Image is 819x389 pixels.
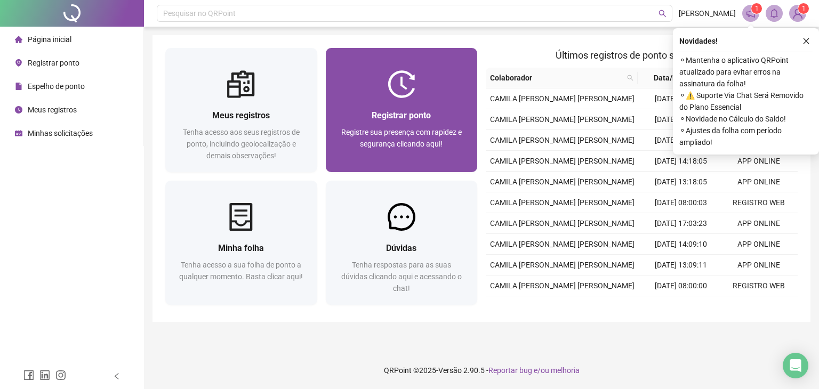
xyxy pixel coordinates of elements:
span: [PERSON_NAME] [679,7,736,19]
span: notification [746,9,756,18]
a: DúvidasTenha respostas para as suas dúvidas clicando aqui e acessando o chat! [326,181,478,305]
span: Espelho de ponto [28,82,85,91]
span: schedule [15,129,22,137]
div: Open Intercom Messenger [783,353,808,378]
span: ⚬ Mantenha o aplicativo QRPoint atualizado para evitar erros na assinatura da folha! [679,54,813,90]
span: CAMILA [PERSON_NAME] [PERSON_NAME] [490,177,635,186]
span: clock-circle [15,106,22,114]
span: Registrar ponto [28,59,79,67]
td: [DATE] 17:03:23 [642,213,720,234]
span: search [659,10,667,18]
span: Tenha acesso a sua folha de ponto a qualquer momento. Basta clicar aqui! [179,261,303,281]
td: [DATE] 13:09:11 [642,255,720,275]
span: instagram [55,370,66,380]
td: [DATE] 17:08:29 [642,130,720,151]
span: CAMILA [PERSON_NAME] [PERSON_NAME] [490,240,635,248]
span: file [15,83,22,90]
span: Reportar bug e/ou melhoria [488,366,580,375]
span: CAMILA [PERSON_NAME] [PERSON_NAME] [490,94,635,103]
span: Últimos registros de ponto sincronizados [556,50,728,61]
td: APP ONLINE [720,172,798,192]
td: REGISTRO WEB [720,192,798,213]
td: [DATE] 13:18:05 [642,172,720,192]
span: Meus registros [212,110,270,120]
th: Data/Hora [638,68,713,88]
span: Dúvidas [386,243,416,253]
span: search [625,70,636,86]
td: [DATE] 07:59:59 [642,109,720,130]
sup: 1 [751,3,762,14]
td: [DATE] 14:09:10 [642,234,720,255]
span: ⚬ Novidade no Cálculo do Saldo! [679,113,813,125]
span: linkedin [39,370,50,380]
td: [DATE] 14:18:05 [642,151,720,172]
td: APP ONLINE [720,151,798,172]
span: 1 [755,5,759,12]
span: ⚬ ⚠️ Suporte Via Chat Será Removido do Plano Essencial [679,90,813,113]
img: 72256 [790,5,806,21]
td: REGISTRO WEB [720,275,798,296]
span: Minhas solicitações [28,129,93,137]
td: [DATE] 17:00:08 [642,296,720,317]
td: [DATE] 13:03:06 [642,88,720,109]
td: APP ONLINE [720,213,798,234]
span: 1 [802,5,806,12]
span: Registrar ponto [372,110,431,120]
span: facebook [23,370,34,380]
span: Registre sua presença com rapidez e segurança clicando aqui! [341,128,462,148]
td: [DATE] 08:00:03 [642,192,720,213]
a: Minha folhaTenha acesso a sua folha de ponto a qualquer momento. Basta clicar aqui! [165,181,317,305]
span: Tenha respostas para as suas dúvidas clicando aqui e acessando o chat! [341,261,462,293]
span: home [15,36,22,43]
a: Registrar pontoRegistre sua presença com rapidez e segurança clicando aqui! [326,48,478,172]
a: Meus registrosTenha acesso aos seus registros de ponto, incluindo geolocalização e demais observa... [165,48,317,172]
sup: Atualize o seu contato no menu Meus Dados [798,3,809,14]
span: CAMILA [PERSON_NAME] [PERSON_NAME] [490,281,635,290]
span: CAMILA [PERSON_NAME] [PERSON_NAME] [490,198,635,207]
span: CAMILA [PERSON_NAME] [PERSON_NAME] [490,261,635,269]
span: search [627,75,633,81]
span: CAMILA [PERSON_NAME] [PERSON_NAME] [490,136,635,144]
span: Data/Hora [642,72,701,84]
span: ⚬ Ajustes da folha com período ampliado! [679,125,813,148]
span: CAMILA [PERSON_NAME] [PERSON_NAME] [490,157,635,165]
footer: QRPoint © 2025 - 2.90.5 - [144,352,819,389]
td: [DATE] 08:00:00 [642,275,720,296]
span: Página inicial [28,35,71,44]
span: Colaborador [490,72,623,84]
span: left [113,372,121,380]
td: APP ONLINE [720,234,798,255]
span: Novidades ! [679,35,718,47]
span: CAMILA [PERSON_NAME] [PERSON_NAME] [490,115,635,124]
td: REGISTRO WEB [720,296,798,317]
span: Meus registros [28,106,77,114]
span: bell [769,9,779,18]
span: Minha folha [218,243,264,253]
span: Tenha acesso aos seus registros de ponto, incluindo geolocalização e demais observações! [183,128,300,160]
span: CAMILA [PERSON_NAME] [PERSON_NAME] [490,219,635,228]
td: APP ONLINE [720,255,798,275]
span: environment [15,59,22,67]
span: Versão [438,366,462,375]
span: close [802,37,810,45]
